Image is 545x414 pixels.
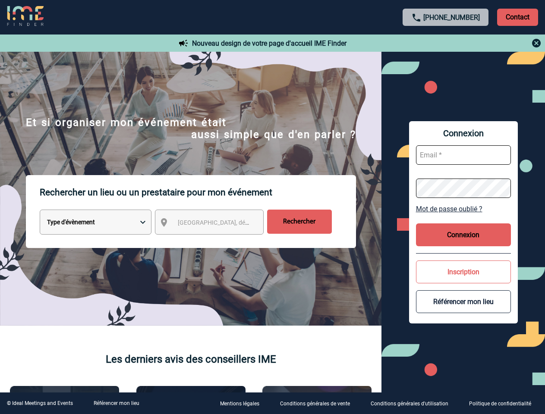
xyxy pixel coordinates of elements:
[371,401,448,407] p: Conditions générales d'utilisation
[423,13,480,22] a: [PHONE_NUMBER]
[220,401,259,407] p: Mentions légales
[462,399,545,408] a: Politique de confidentialité
[94,400,139,406] a: Référencer mon lieu
[416,145,511,165] input: Email *
[416,223,511,246] button: Connexion
[364,399,462,408] a: Conditions générales d'utilisation
[7,400,73,406] div: © Ideal Meetings and Events
[267,210,332,234] input: Rechercher
[273,399,364,408] a: Conditions générales de vente
[213,399,273,408] a: Mentions légales
[416,205,511,213] a: Mot de passe oublié ?
[416,260,511,283] button: Inscription
[178,219,298,226] span: [GEOGRAPHIC_DATA], département, région...
[416,290,511,313] button: Référencer mon lieu
[469,401,531,407] p: Politique de confidentialité
[280,401,350,407] p: Conditions générales de vente
[497,9,538,26] p: Contact
[416,128,511,138] span: Connexion
[40,175,356,210] p: Rechercher un lieu ou un prestataire pour mon événement
[411,13,422,23] img: call-24-px.png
